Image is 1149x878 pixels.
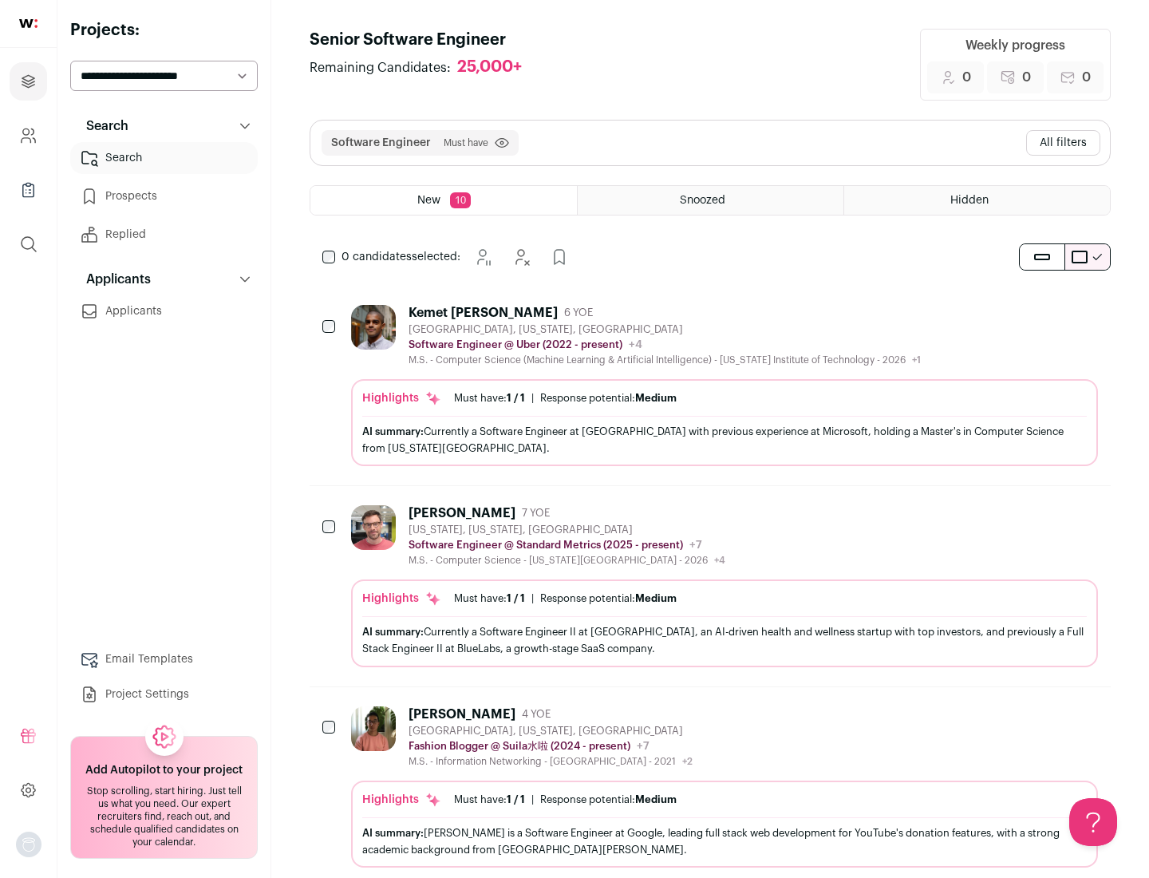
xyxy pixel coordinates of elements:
span: 1 / 1 [507,593,525,603]
div: 25,000+ [457,57,522,77]
button: Software Engineer [331,135,431,151]
ul: | [454,592,677,605]
span: 1 / 1 [507,794,525,805]
span: AI summary: [362,426,424,437]
div: [GEOGRAPHIC_DATA], [US_STATE], [GEOGRAPHIC_DATA] [409,725,693,738]
a: Hidden [844,186,1110,215]
div: [GEOGRAPHIC_DATA], [US_STATE], [GEOGRAPHIC_DATA] [409,323,921,336]
div: Must have: [454,392,525,405]
span: AI summary: [362,828,424,838]
div: Kemet [PERSON_NAME] [409,305,558,321]
p: Applicants [77,270,151,289]
span: 6 YOE [564,307,593,319]
div: Highlights [362,792,441,808]
img: 927442a7649886f10e33b6150e11c56b26abb7af887a5a1dd4d66526963a6550.jpg [351,305,396,350]
span: +4 [714,556,725,565]
p: Software Engineer @ Standard Metrics (2025 - present) [409,539,683,552]
span: 7 YOE [522,507,550,520]
p: Software Engineer @ Uber (2022 - present) [409,338,622,351]
a: Add Autopilot to your project Stop scrolling, start hiring. Just tell us what you need. Our exper... [70,736,258,859]
button: Search [70,110,258,142]
a: Projects [10,62,47,101]
button: Add to Prospects [543,241,575,273]
span: +4 [629,339,642,350]
span: 4 YOE [522,708,551,721]
span: +2 [682,757,693,766]
a: Kemet [PERSON_NAME] 6 YOE [GEOGRAPHIC_DATA], [US_STATE], [GEOGRAPHIC_DATA] Software Engineer @ Ub... [351,305,1098,466]
a: [PERSON_NAME] 4 YOE [GEOGRAPHIC_DATA], [US_STATE], [GEOGRAPHIC_DATA] Fashion Blogger @ Suila水啦 (2... [351,706,1098,868]
div: Highlights [362,390,441,406]
div: [PERSON_NAME] [409,706,515,722]
div: Stop scrolling, start hiring. Just tell us what you need. Our expert recruiters find, reach out, ... [81,785,247,848]
div: M.S. - Computer Science (Machine Learning & Artificial Intelligence) - [US_STATE] Institute of Te... [409,354,921,366]
h2: Add Autopilot to your project [85,762,243,778]
span: 1 / 1 [507,393,525,403]
div: Response potential: [540,592,677,605]
div: Highlights [362,591,441,607]
div: Weekly progress [965,36,1065,55]
span: Must have [444,136,488,149]
span: 0 candidates [342,251,412,263]
button: Snooze [467,241,499,273]
button: All filters [1026,130,1100,156]
div: M.S. - Computer Science - [US_STATE][GEOGRAPHIC_DATA] - 2026 [409,554,725,567]
div: Currently a Software Engineer at [GEOGRAPHIC_DATA] with previous experience at Microsoft, holding... [362,423,1087,457]
img: 92c6d1596c26b24a11d48d3f64f639effaf6bd365bf059bea4cfc008ddd4fb99.jpg [351,505,396,550]
span: selected: [342,249,460,265]
a: Prospects [70,180,258,212]
h1: Senior Software Engineer [310,29,538,51]
p: Fashion Blogger @ Suila水啦 (2024 - present) [409,740,630,753]
span: 0 [1082,68,1091,87]
img: nopic.png [16,832,41,857]
ul: | [454,392,677,405]
span: Medium [635,393,677,403]
div: Currently a Software Engineer II at [GEOGRAPHIC_DATA], an AI-driven health and wellness startup w... [362,623,1087,657]
div: Response potential: [540,793,677,806]
span: New [417,195,440,206]
img: ebffc8b94a612106133ad1a79c5dcc917f1f343d62299c503ebb759c428adb03.jpg [351,706,396,751]
p: Search [77,117,128,136]
span: Hidden [950,195,989,206]
a: Email Templates [70,643,258,675]
span: +7 [637,741,650,752]
span: 0 [962,68,971,87]
span: +1 [912,355,921,365]
span: Snoozed [680,195,725,206]
iframe: Help Scout Beacon - Open [1069,798,1117,846]
button: Open dropdown [16,832,41,857]
span: Remaining Candidates: [310,58,451,77]
a: Applicants [70,295,258,327]
span: +7 [689,540,702,551]
span: 10 [450,192,471,208]
span: AI summary: [362,627,424,637]
ul: | [454,793,677,806]
span: 0 [1022,68,1031,87]
div: [PERSON_NAME] [409,505,515,521]
a: Search [70,142,258,174]
div: Must have: [454,592,525,605]
span: Medium [635,794,677,805]
button: Hide [505,241,537,273]
a: [PERSON_NAME] 7 YOE [US_STATE], [US_STATE], [GEOGRAPHIC_DATA] Software Engineer @ Standard Metric... [351,505,1098,666]
a: Snoozed [578,186,843,215]
span: Medium [635,593,677,603]
div: [PERSON_NAME] is a Software Engineer at Google, leading full stack web development for YouTube's ... [362,825,1087,858]
a: Company and ATS Settings [10,117,47,155]
h2: Projects: [70,19,258,42]
div: Must have: [454,793,525,806]
img: wellfound-shorthand-0d5821cbd27db2630d0214b213865d53afaa358527fdda9d0ea32b1df1b89c2c.svg [19,19,38,28]
button: Applicants [70,263,258,295]
div: M.S. - Information Networking - [GEOGRAPHIC_DATA] - 2021 [409,755,693,768]
a: Company Lists [10,171,47,209]
div: [US_STATE], [US_STATE], [GEOGRAPHIC_DATA] [409,524,725,536]
div: Response potential: [540,392,677,405]
a: Project Settings [70,678,258,710]
a: Replied [70,219,258,251]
